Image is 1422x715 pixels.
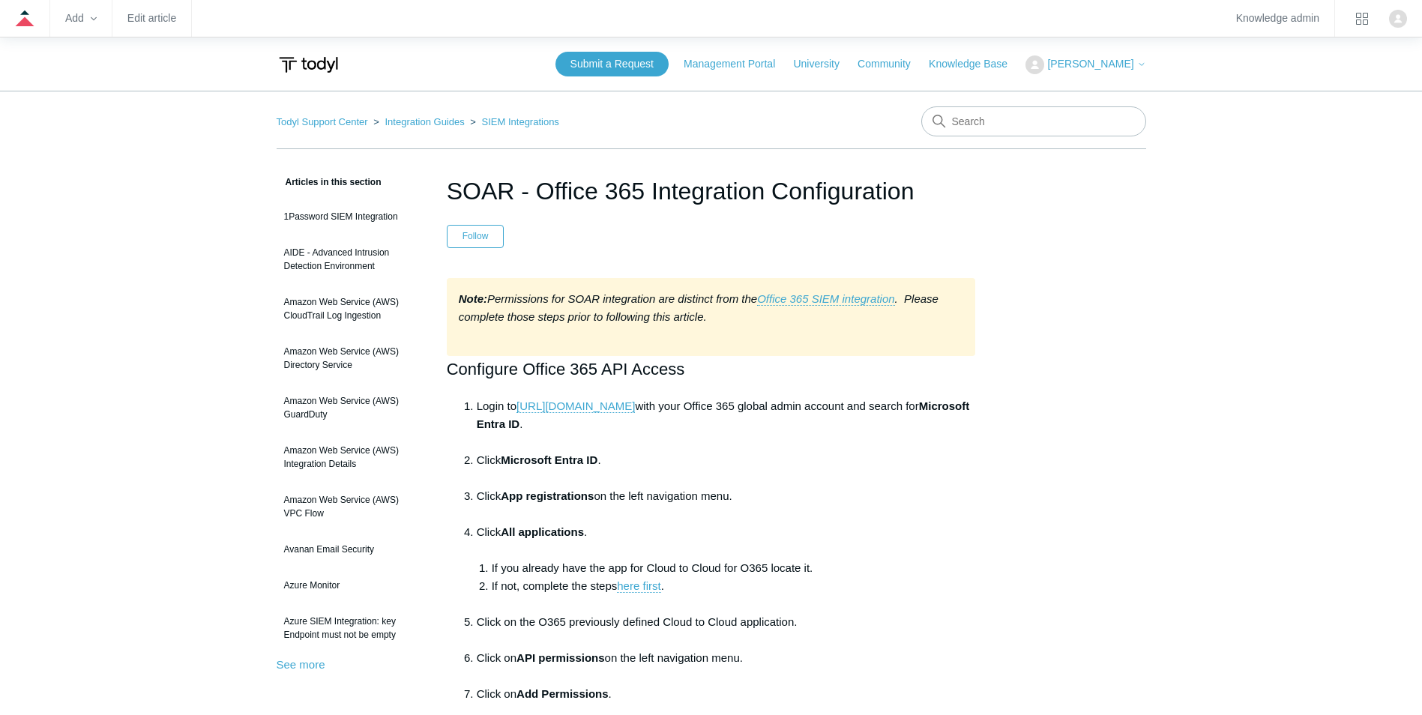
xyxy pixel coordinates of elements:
a: Knowledge admin [1236,14,1319,22]
a: Azure SIEM Integration: key Endpoint must not be empty [277,607,424,649]
a: AIDE - Advanced Intrusion Detection Environment [277,238,424,280]
a: 1Password SIEM Integration [277,202,424,231]
a: Integration Guides [385,116,464,127]
strong: Note: [459,292,487,305]
span: [PERSON_NAME] [1047,58,1133,70]
li: If you already have the app for Cloud to Cloud for O365 locate it. [492,559,976,577]
li: Click on the O365 previously defined Cloud to Cloud application. [477,613,976,649]
strong: Microsoft Entra ID [501,453,597,466]
strong: Add Permissions [516,687,609,700]
li: Todyl Support Center [277,116,371,127]
strong: API permissions [516,651,605,664]
li: If not, complete the steps . [492,577,976,613]
a: Edit article [127,14,176,22]
a: Amazon Web Service (AWS) VPC Flow [277,486,424,528]
a: Azure Monitor [277,571,424,600]
a: Community [858,56,926,72]
span: Articles in this section [277,177,382,187]
a: Amazon Web Service (AWS) CloudTrail Log Ingestion [277,288,424,330]
li: Login to with your Office 365 global admin account and search for . [477,397,976,451]
a: here first [617,579,660,593]
a: [URL][DOMAIN_NAME] [516,399,635,413]
button: [PERSON_NAME] [1025,55,1145,74]
li: Click on the left navigation menu. [477,487,976,523]
input: Search [921,106,1146,136]
strong: App registrations [501,489,594,502]
zd-hc-trigger: Click your profile icon to open the profile menu [1389,10,1407,28]
a: See more [277,658,325,671]
a: Amazon Web Service (AWS) Integration Details [277,436,424,478]
a: University [793,56,854,72]
a: Management Portal [684,56,790,72]
a: Avanan Email Security [277,535,424,564]
zd-hc-trigger: Add [65,14,97,22]
button: Follow Article [447,225,504,247]
li: Click . [477,451,976,487]
a: SIEM Integrations [482,116,559,127]
li: Integration Guides [370,116,467,127]
li: SIEM Integrations [467,116,559,127]
a: Submit a Request [555,52,669,76]
a: Amazon Web Service (AWS) Directory Service [277,337,424,379]
li: Click on on the left navigation menu. [477,649,976,685]
img: Todyl Support Center Help Center home page [277,51,340,79]
h1: SOAR - Office 365 Integration Configuration [447,173,976,209]
a: Knowledge Base [929,56,1022,72]
li: Click . [477,523,976,613]
strong: Microsoft Entra ID [477,399,970,430]
em: Permissions for SOAR integration are distinct from the . Please complete those steps prior to fol... [459,292,939,323]
strong: All applications [501,525,584,538]
a: Office 365 SIEM integration [757,292,894,306]
a: Todyl Support Center [277,116,368,127]
img: user avatar [1389,10,1407,28]
h2: Configure Office 365 API Access [447,356,976,382]
a: Amazon Web Service (AWS) GuardDuty [277,387,424,429]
